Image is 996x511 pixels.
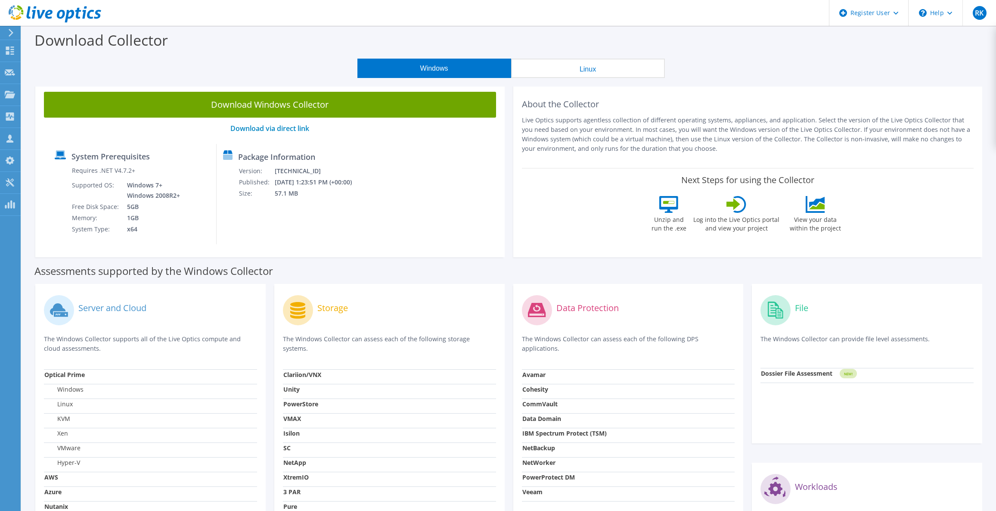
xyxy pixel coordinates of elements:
[522,115,974,153] p: Live Optics supports agentless collection of different operating systems, appliances, and applica...
[44,92,496,118] a: Download Windows Collector
[44,334,257,353] p: The Windows Collector supports all of the Live Optics compute and cloud assessments.
[34,267,273,275] label: Assessments supported by the Windows Collector
[283,488,301,496] strong: 3 PAR
[522,385,548,393] strong: Cohesity
[317,304,348,312] label: Storage
[283,334,496,353] p: The Windows Collector can assess each of the following storage systems.
[760,334,974,352] p: The Windows Collector can provide file level assessments.
[649,213,689,233] label: Unzip and run the .exe
[44,488,62,496] strong: Azure
[44,444,81,452] label: VMware
[71,180,121,201] td: Supported OS:
[121,224,182,235] td: x64
[283,385,300,393] strong: Unity
[522,414,561,423] strong: Data Domain
[78,304,146,312] label: Server and Cloud
[795,483,838,491] label: Workloads
[522,488,543,496] strong: Veeam
[283,400,318,408] strong: PowerStore
[121,201,182,212] td: 5GB
[121,212,182,224] td: 1GB
[71,201,121,212] td: Free Disk Space:
[784,213,846,233] label: View your data within the project
[71,212,121,224] td: Memory:
[121,180,182,201] td: Windows 7+ Windows 2008R2+
[44,400,73,408] label: Linux
[72,166,135,175] label: Requires .NET V4.7.2+
[238,153,315,161] label: Package Information
[44,371,85,379] strong: Optical Prime
[693,213,780,233] label: Log into the Live Optics portal and view your project
[973,6,987,20] span: RK
[71,224,121,235] td: System Type:
[283,473,309,481] strong: XtremIO
[283,458,306,467] strong: NetApp
[283,414,301,423] strong: VMAX
[522,473,575,481] strong: PowerProtect DM
[71,152,150,161] label: System Prerequisites
[522,99,974,109] h2: About the Collector
[44,502,68,511] strong: Nutanix
[522,429,607,437] strong: IBM Spectrum Protect (TSM)
[283,371,321,379] strong: Clariion/VNX
[522,458,555,467] strong: NetWorker
[44,385,84,394] label: Windows
[919,9,927,17] svg: \n
[283,502,297,511] strong: Pure
[44,473,58,481] strong: AWS
[44,414,70,423] label: KVM
[239,188,274,199] td: Size:
[522,400,558,408] strong: CommVault
[283,444,291,452] strong: SC
[34,30,168,50] label: Download Collector
[274,188,363,199] td: 57.1 MB
[44,458,80,467] label: Hyper-V
[283,429,300,437] strong: Isilon
[761,369,832,377] strong: Dossier File Assessment
[681,175,814,185] label: Next Steps for using the Collector
[556,304,619,312] label: Data Protection
[274,165,363,177] td: [TECHNICAL_ID]
[844,371,853,376] tspan: NEW!
[511,59,665,78] button: Linux
[522,334,735,353] p: The Windows Collector can assess each of the following DPS applications.
[522,371,546,379] strong: Avamar
[239,177,274,188] td: Published:
[274,177,363,188] td: [DATE] 1:23:51 PM (+00:00)
[230,124,309,133] a: Download via direct link
[357,59,511,78] button: Windows
[522,444,555,452] strong: NetBackup
[239,165,274,177] td: Version:
[44,429,68,438] label: Xen
[795,304,808,312] label: File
